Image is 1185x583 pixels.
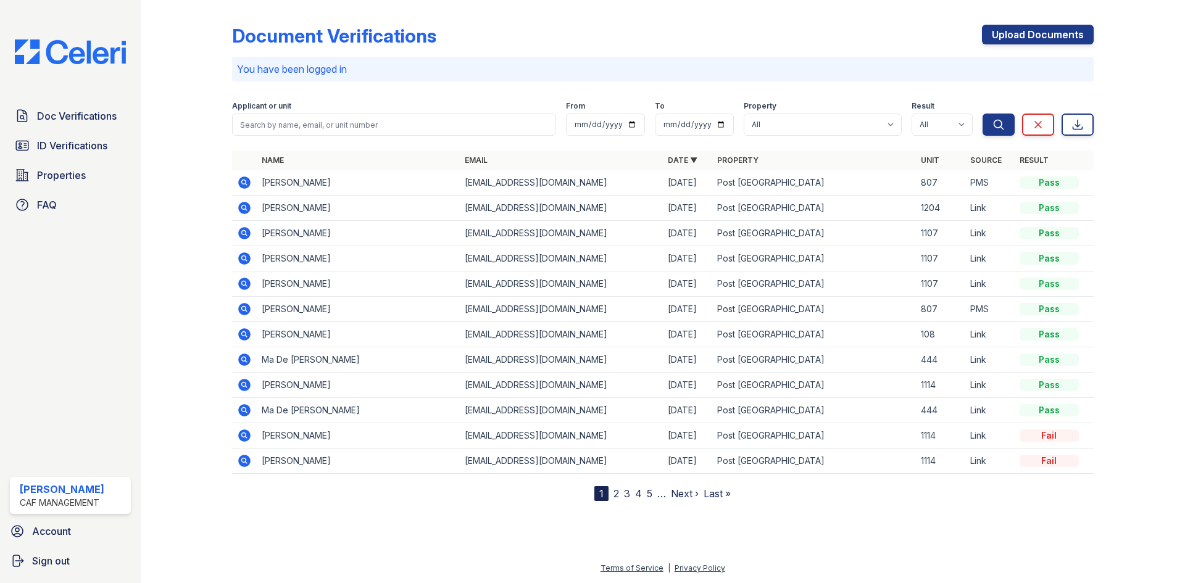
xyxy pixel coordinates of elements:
[663,297,712,322] td: [DATE]
[257,449,460,474] td: [PERSON_NAME]
[916,196,965,221] td: 1204
[712,246,915,271] td: Post [GEOGRAPHIC_DATA]
[601,563,663,573] a: Terms of Service
[663,449,712,474] td: [DATE]
[1020,354,1079,366] div: Pass
[257,398,460,423] td: Ma De [PERSON_NAME]
[965,449,1015,474] td: Link
[916,170,965,196] td: 807
[594,486,609,501] div: 1
[663,221,712,246] td: [DATE]
[663,271,712,297] td: [DATE]
[712,373,915,398] td: Post [GEOGRAPHIC_DATA]
[232,101,291,111] label: Applicant or unit
[624,487,630,500] a: 3
[671,487,699,500] a: Next ›
[10,192,131,217] a: FAQ
[460,246,663,271] td: [EMAIL_ADDRESS][DOMAIN_NAME]
[712,297,915,322] td: Post [GEOGRAPHIC_DATA]
[744,101,776,111] label: Property
[257,170,460,196] td: [PERSON_NAME]
[712,398,915,423] td: Post [GEOGRAPHIC_DATA]
[460,221,663,246] td: [EMAIL_ADDRESS][DOMAIN_NAME]
[635,487,642,500] a: 4
[1020,303,1079,315] div: Pass
[675,563,725,573] a: Privacy Policy
[257,221,460,246] td: [PERSON_NAME]
[916,398,965,423] td: 444
[965,423,1015,449] td: Link
[712,221,915,246] td: Post [GEOGRAPHIC_DATA]
[37,168,86,183] span: Properties
[965,196,1015,221] td: Link
[1020,404,1079,416] div: Pass
[712,449,915,474] td: Post [GEOGRAPHIC_DATA]
[460,297,663,322] td: [EMAIL_ADDRESS][DOMAIN_NAME]
[916,322,965,347] td: 108
[663,322,712,347] td: [DATE]
[668,563,670,573] div: |
[37,197,57,212] span: FAQ
[965,297,1015,322] td: PMS
[916,246,965,271] td: 1107
[916,347,965,373] td: 444
[663,347,712,373] td: [DATE]
[32,524,71,539] span: Account
[916,271,965,297] td: 1107
[965,373,1015,398] td: Link
[647,487,652,500] a: 5
[460,449,663,474] td: [EMAIL_ADDRESS][DOMAIN_NAME]
[965,221,1015,246] td: Link
[1020,202,1079,214] div: Pass
[712,423,915,449] td: Post [GEOGRAPHIC_DATA]
[982,25,1094,44] a: Upload Documents
[613,487,619,500] a: 2
[232,114,556,136] input: Search by name, email, or unit number
[916,373,965,398] td: 1114
[965,246,1015,271] td: Link
[663,170,712,196] td: [DATE]
[460,398,663,423] td: [EMAIL_ADDRESS][DOMAIN_NAME]
[5,519,136,544] a: Account
[262,155,284,165] a: Name
[1020,455,1079,467] div: Fail
[1020,328,1079,341] div: Pass
[663,423,712,449] td: [DATE]
[965,347,1015,373] td: Link
[1020,429,1079,442] div: Fail
[37,138,107,153] span: ID Verifications
[566,101,585,111] label: From
[663,246,712,271] td: [DATE]
[5,39,136,64] img: CE_Logo_Blue-a8612792a0a2168367f1c8372b55b34899dd931a85d93a1a3d3e32e68fde9ad4.png
[1020,155,1049,165] a: Result
[1020,278,1079,290] div: Pass
[712,322,915,347] td: Post [GEOGRAPHIC_DATA]
[257,373,460,398] td: [PERSON_NAME]
[232,25,436,47] div: Document Verifications
[663,373,712,398] td: [DATE]
[712,170,915,196] td: Post [GEOGRAPHIC_DATA]
[460,423,663,449] td: [EMAIL_ADDRESS][DOMAIN_NAME]
[257,347,460,373] td: Ma De [PERSON_NAME]
[5,548,136,573] a: Sign out
[460,373,663,398] td: [EMAIL_ADDRESS][DOMAIN_NAME]
[965,322,1015,347] td: Link
[668,155,697,165] a: Date ▼
[712,347,915,373] td: Post [GEOGRAPHIC_DATA]
[460,196,663,221] td: [EMAIL_ADDRESS][DOMAIN_NAME]
[1020,252,1079,265] div: Pass
[970,155,1002,165] a: Source
[663,196,712,221] td: [DATE]
[257,246,460,271] td: [PERSON_NAME]
[921,155,939,165] a: Unit
[10,163,131,188] a: Properties
[20,497,104,509] div: CAF Management
[460,271,663,297] td: [EMAIL_ADDRESS][DOMAIN_NAME]
[965,170,1015,196] td: PMS
[20,482,104,497] div: [PERSON_NAME]
[10,133,131,158] a: ID Verifications
[657,486,666,501] span: …
[257,322,460,347] td: [PERSON_NAME]
[460,170,663,196] td: [EMAIL_ADDRESS][DOMAIN_NAME]
[257,297,460,322] td: [PERSON_NAME]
